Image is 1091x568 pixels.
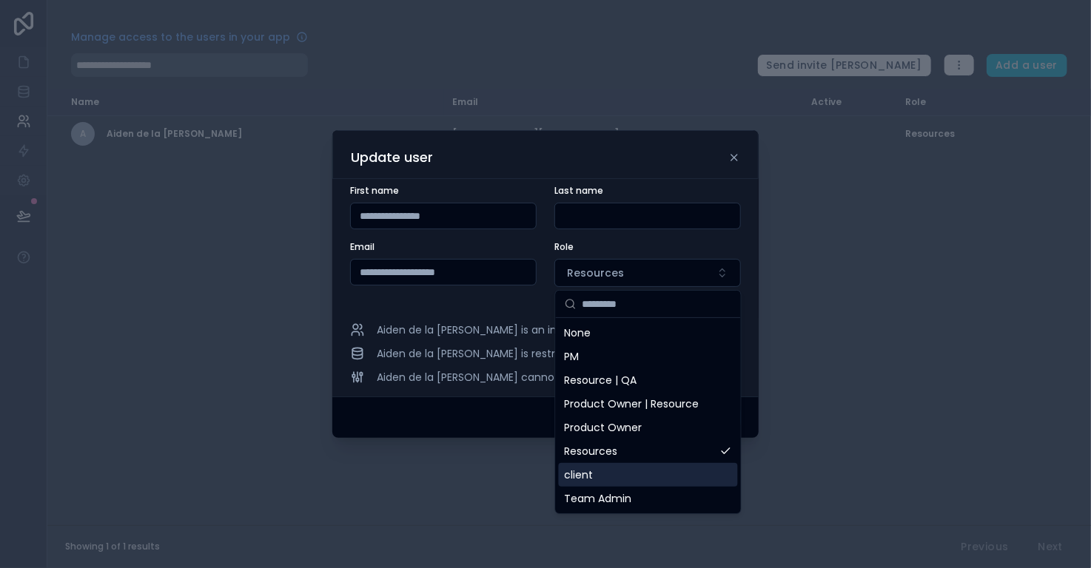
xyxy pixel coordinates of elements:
span: Aiden de la [PERSON_NAME] cannot modify your app [377,370,648,385]
span: Role [554,240,574,253]
span: Team Admin [565,491,632,506]
span: First name [350,184,399,197]
button: Select Button [554,259,741,287]
span: Resource | QA [565,373,637,388]
span: client [565,467,594,482]
span: Resources [567,266,624,280]
span: Resources [565,444,618,459]
span: Last name [554,184,603,197]
div: None [559,321,738,345]
span: Aiden de la [PERSON_NAME] is restricted by data permissions [377,346,689,361]
span: PM [565,349,580,364]
span: Product Owner | Resource [565,396,699,411]
span: Aiden de la [PERSON_NAME] is an internal team member [377,322,668,337]
h3: Update user [351,149,433,166]
div: Suggestions [556,318,741,513]
span: Product Owner [565,420,642,435]
span: Email [350,240,375,253]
